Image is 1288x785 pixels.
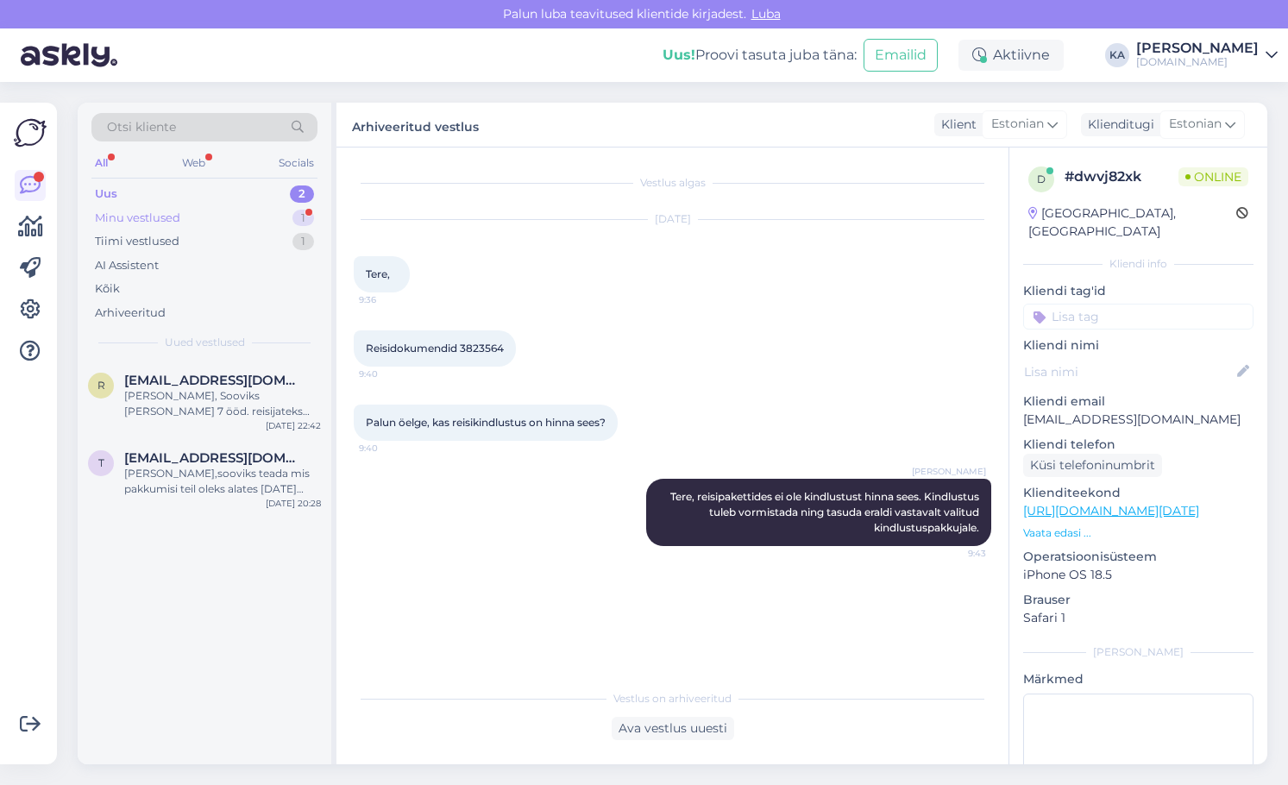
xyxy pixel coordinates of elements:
div: Web [179,152,209,174]
p: Kliendi email [1023,392,1253,411]
div: [PERSON_NAME] [1023,644,1253,660]
p: Vaata edasi ... [1023,525,1253,541]
p: Klienditeekond [1023,484,1253,502]
span: 9:43 [921,547,986,560]
p: Brauser [1023,591,1253,609]
div: Vestlus algas [354,175,991,191]
div: AI Assistent [95,257,159,274]
span: [PERSON_NAME] [912,465,986,478]
div: [DOMAIN_NAME] [1136,55,1259,69]
span: Tere, [366,267,390,280]
div: [DATE] [354,211,991,227]
div: Klient [934,116,977,134]
div: Ava vestlus uuesti [612,717,734,740]
div: [PERSON_NAME], Sooviks [PERSON_NAME] 7 ööd. reisijateks oleks 8 täiskasvanut ja 3 last (4, 7 ja 1... [124,388,321,419]
p: Operatsioonisüsteem [1023,548,1253,566]
div: # dwvj82xk [1065,166,1178,187]
div: [PERSON_NAME],sooviks teada mis pakkumisi teil oleks alates [DATE] [GEOGRAPHIC_DATA] 2 täiskasvan... [124,466,321,497]
span: t [98,456,104,469]
div: KA [1105,43,1129,67]
b: Uus! [663,47,695,63]
div: Küsi telefoninumbrit [1023,454,1162,477]
span: Reisidokumendid 3823564 [366,342,504,355]
div: Proovi tasuta juba täna: [663,45,857,66]
div: 1 [292,233,314,250]
div: 2 [290,185,314,203]
span: Palun öelge, kas reisikindlustus on hinna sees? [366,416,606,429]
div: Kõik [95,280,120,298]
div: Arhiveeritud [95,305,166,322]
div: [PERSON_NAME] [1136,41,1259,55]
span: takkhelen@gmail.com [124,450,304,466]
p: Safari 1 [1023,609,1253,627]
span: Estonian [991,115,1044,134]
span: Tere, reisipakettides ei ole kindlustust hinna sees. Kindlustus tuleb vormistada ning tasuda eral... [670,490,982,534]
span: Online [1178,167,1248,186]
a: [URL][DOMAIN_NAME][DATE] [1023,503,1199,518]
div: Kliendi info [1023,256,1253,272]
div: [DATE] 22:42 [266,419,321,432]
span: reilikav@gmail.com [124,373,304,388]
div: Socials [275,152,317,174]
div: Klienditugi [1081,116,1154,134]
div: [DATE] 20:28 [266,497,321,510]
input: Lisa tag [1023,304,1253,330]
span: Uued vestlused [165,335,245,350]
span: Otsi kliente [107,118,176,136]
label: Arhiveeritud vestlus [352,113,479,136]
p: Kliendi tag'id [1023,282,1253,300]
div: 1 [292,210,314,227]
div: Uus [95,185,117,203]
p: Kliendi telefon [1023,436,1253,454]
div: [GEOGRAPHIC_DATA], [GEOGRAPHIC_DATA] [1028,204,1236,241]
div: Tiimi vestlused [95,233,179,250]
img: Askly Logo [14,116,47,149]
p: Märkmed [1023,670,1253,688]
div: Aktiivne [958,40,1064,71]
span: 9:40 [359,367,424,380]
p: Kliendi nimi [1023,336,1253,355]
span: d [1037,173,1046,185]
span: Estonian [1169,115,1222,134]
span: 9:36 [359,293,424,306]
button: Emailid [864,39,938,72]
span: Vestlus on arhiveeritud [613,691,732,706]
input: Lisa nimi [1024,362,1234,381]
a: [PERSON_NAME][DOMAIN_NAME] [1136,41,1278,69]
span: 9:40 [359,442,424,455]
span: Luba [746,6,786,22]
div: Minu vestlused [95,210,180,227]
p: iPhone OS 18.5 [1023,566,1253,584]
div: All [91,152,111,174]
p: [EMAIL_ADDRESS][DOMAIN_NAME] [1023,411,1253,429]
span: r [97,379,105,392]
